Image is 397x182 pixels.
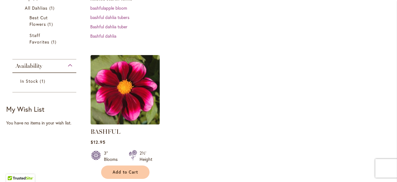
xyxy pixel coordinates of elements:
[91,139,105,145] span: $12.95
[101,166,149,179] button: Add to Cart
[104,150,121,162] div: 3" Blooms
[29,32,49,45] span: Staff Favorites
[140,150,152,162] div: 2½' Height
[29,14,61,27] a: Best Cut Flowers
[29,32,61,45] a: Staff Favorites
[25,5,48,11] span: All Dahlias
[51,39,58,45] span: 1
[6,120,86,126] div: You have no items in your wish list.
[16,63,42,69] span: Availability
[20,78,70,84] a: In Stock 1
[25,5,65,11] a: All Dahlias
[5,160,22,177] iframe: Launch Accessibility Center
[91,55,160,124] img: BASHFUL
[90,5,127,11] a: bashfulapple bloom
[47,21,54,27] span: 1
[113,170,138,175] span: Add to Cart
[90,14,129,20] a: bashful dahlia tubers
[91,120,160,126] a: BASHFUL
[49,5,56,11] span: 1
[20,78,38,84] span: In Stock
[90,24,127,30] a: Bashful dahlia tuber
[40,78,47,84] span: 1
[6,105,44,114] strong: My Wish List
[90,33,116,39] a: Bashful dahlia
[29,15,48,27] span: Best Cut Flowers
[91,128,120,135] a: BASHFUL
